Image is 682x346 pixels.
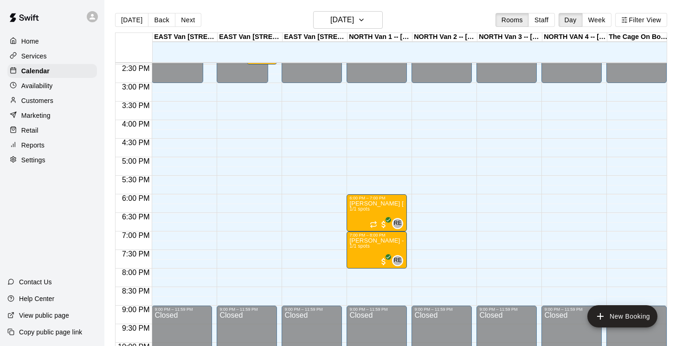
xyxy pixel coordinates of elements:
[414,307,469,312] div: 9:00 PM – 11:59 PM
[330,13,354,26] h6: [DATE]
[19,327,82,337] p: Copy public page link
[148,13,175,27] button: Back
[120,287,152,295] span: 8:30 PM
[582,13,611,27] button: Week
[21,111,51,120] p: Marketing
[218,33,283,42] div: EAST Van [STREET_ADDRESS]
[607,33,672,42] div: The Cage On Boundary 1 -- [STREET_ADDRESS] ([PERSON_NAME] & [PERSON_NAME]), [GEOGRAPHIC_DATA]
[120,324,152,332] span: 9:30 PM
[349,243,370,249] span: 1/1 spots filled
[120,157,152,165] span: 5:00 PM
[120,250,152,258] span: 7:30 PM
[349,206,370,211] span: 1/1 spots filled
[115,13,148,27] button: [DATE]
[175,13,201,27] button: Next
[7,64,97,78] a: Calendar
[7,49,97,63] a: Services
[7,109,97,122] a: Marketing
[347,194,407,231] div: 6:00 PM – 7:00 PM: Hudson Sollis - Wed's, Aug 6-27 @ North Van
[379,220,388,229] span: All customers have paid
[21,37,39,46] p: Home
[370,221,377,228] span: Recurring event
[120,139,152,147] span: 4:30 PM
[21,66,50,76] p: Calendar
[21,81,53,90] p: Availability
[542,33,607,42] div: NORTH VAN 4 -- [STREET_ADDRESS]
[120,120,152,128] span: 4:00 PM
[21,155,45,165] p: Settings
[120,194,152,202] span: 6:00 PM
[120,64,152,72] span: 2:30 PM
[7,94,97,108] a: Customers
[7,123,97,137] a: Retail
[120,83,152,91] span: 3:00 PM
[21,141,45,150] p: Reports
[19,294,54,303] p: Help Center
[528,13,555,27] button: Staff
[615,13,667,27] button: Filter View
[313,11,383,29] button: [DATE]
[349,196,404,200] div: 6:00 PM – 7:00 PM
[349,307,404,312] div: 9:00 PM – 11:59 PM
[120,213,152,221] span: 6:30 PM
[219,307,274,312] div: 9:00 PM – 11:59 PM
[21,51,47,61] p: Services
[120,102,152,109] span: 3:30 PM
[284,307,339,312] div: 9:00 PM – 11:59 PM
[7,79,97,93] a: Availability
[21,126,39,135] p: Retail
[479,307,534,312] div: 9:00 PM – 11:59 PM
[7,34,97,48] a: Home
[394,256,402,265] span: RE
[347,231,407,269] div: 7:00 PM – 8:00 PM: Peter Shinder - Wednesday, August 20 @ North Van
[283,33,347,42] div: EAST Van [STREET_ADDRESS]
[394,219,402,228] span: RE
[495,13,529,27] button: Rooms
[379,257,388,266] span: All customers have paid
[153,33,218,42] div: EAST Van [STREET_ADDRESS]
[120,269,152,276] span: 8:00 PM
[412,33,477,42] div: NORTH Van 2 -- [STREET_ADDRESS]
[477,33,542,42] div: NORTH Van 3 -- [STREET_ADDRESS]
[587,305,657,327] button: add
[154,307,209,312] div: 9:00 PM – 11:59 PM
[120,306,152,314] span: 9:00 PM
[19,277,52,287] p: Contact Us
[396,218,403,229] span: Ryan Engel
[347,33,412,42] div: NORTH Van 1 -- [STREET_ADDRESS]
[349,233,404,237] div: 7:00 PM – 8:00 PM
[392,218,403,229] div: Ryan Engel
[392,255,403,266] div: Ryan Engel
[19,311,69,320] p: View public page
[120,176,152,184] span: 5:30 PM
[120,231,152,239] span: 7:00 PM
[7,138,97,152] a: Reports
[7,153,97,167] a: Settings
[396,255,403,266] span: Ryan Engel
[544,307,599,312] div: 9:00 PM – 11:59 PM
[21,96,53,105] p: Customers
[559,13,583,27] button: Day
